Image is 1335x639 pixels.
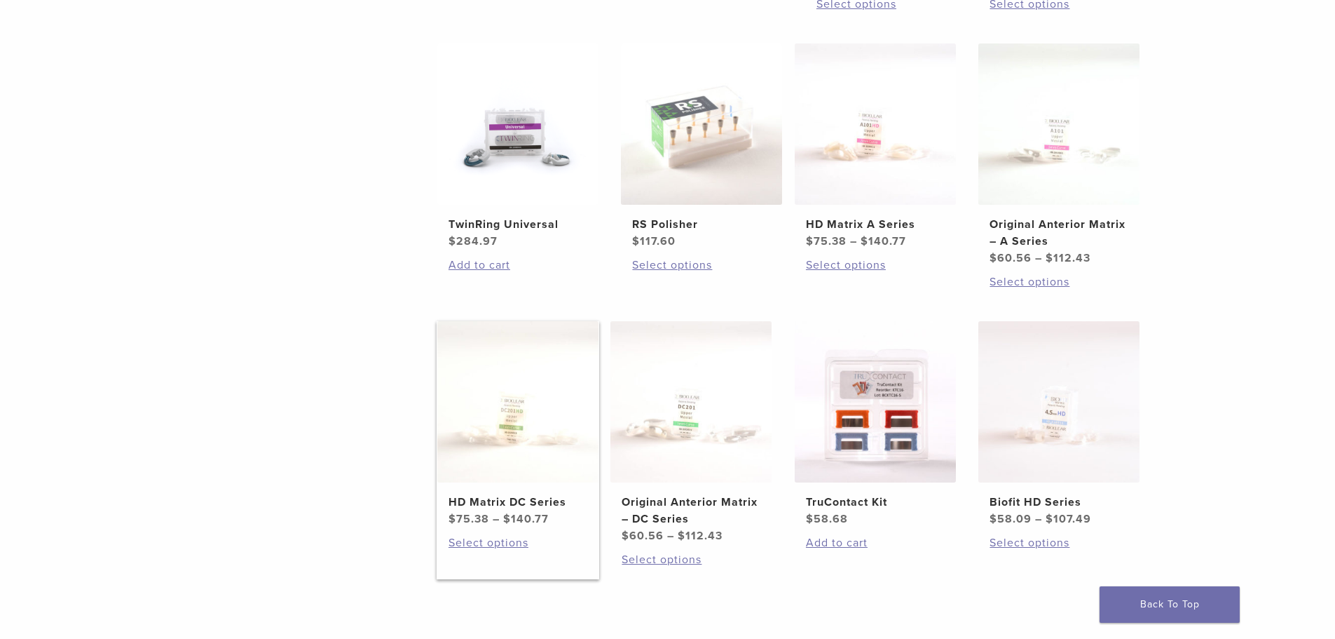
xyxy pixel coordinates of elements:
bdi: 140.77 [861,234,906,248]
h2: RS Polisher [632,216,771,233]
a: Original Anterior Matrix - A SeriesOriginal Anterior Matrix – A Series [978,43,1141,267]
span: $ [1046,251,1053,265]
img: TruContact Kit [795,321,956,483]
h2: Original Anterior Matrix – A Series [990,216,1128,250]
bdi: 284.97 [449,234,498,248]
span: – [493,512,500,526]
span: $ [861,234,868,248]
span: $ [806,234,814,248]
h2: Original Anterior Matrix – DC Series [622,494,760,527]
img: RS Polisher [621,43,782,205]
a: Add to cart: “TruContact Kit” [806,534,945,551]
a: Select options for “Biofit HD Series” [990,534,1128,551]
a: RS PolisherRS Polisher $117.60 [620,43,783,250]
bdi: 75.38 [449,512,489,526]
h2: Biofit HD Series [990,494,1128,511]
a: Back To Top [1100,586,1240,623]
h2: HD Matrix DC Series [449,494,587,511]
bdi: 117.60 [632,234,676,248]
bdi: 107.49 [1046,512,1091,526]
a: TruContact KitTruContact Kit $58.68 [794,321,957,527]
a: HD Matrix A SeriesHD Matrix A Series [794,43,957,250]
span: – [850,234,857,248]
img: HD Matrix DC Series [437,321,598,483]
bdi: 60.56 [622,529,664,543]
bdi: 112.43 [1046,251,1090,265]
a: Add to cart: “TwinRing Universal” [449,257,587,274]
span: $ [622,529,629,543]
img: Original Anterior Matrix - DC Series [610,321,772,483]
span: – [1035,512,1042,526]
img: TwinRing Universal [437,43,598,205]
span: $ [678,529,685,543]
h2: HD Matrix A Series [806,216,945,233]
a: Select options for “HD Matrix DC Series” [449,534,587,551]
a: Select options for “Original Anterior Matrix - DC Series” [622,551,760,568]
a: HD Matrix DC SeriesHD Matrix DC Series [437,321,600,527]
span: $ [1046,512,1053,526]
a: Biofit HD SeriesBiofit HD Series [978,321,1141,527]
span: – [667,529,674,543]
img: Original Anterior Matrix - A Series [978,43,1139,205]
a: Select options for “RS Polisher” [632,257,771,274]
a: Select options for “Original Anterior Matrix - A Series” [990,274,1128,290]
span: $ [632,234,640,248]
h2: TruContact Kit [806,494,945,511]
bdi: 140.77 [503,512,549,526]
span: $ [449,512,456,526]
bdi: 60.56 [990,251,1032,265]
span: $ [503,512,511,526]
img: Biofit HD Series [978,321,1139,483]
bdi: 58.68 [806,512,848,526]
img: HD Matrix A Series [795,43,956,205]
span: $ [990,251,997,265]
h2: TwinRing Universal [449,216,587,233]
a: TwinRing UniversalTwinRing Universal $284.97 [437,43,600,250]
span: $ [449,234,456,248]
span: $ [990,512,997,526]
span: $ [806,512,814,526]
bdi: 112.43 [678,529,723,543]
bdi: 58.09 [990,512,1032,526]
span: – [1035,251,1042,265]
a: Select options for “HD Matrix A Series” [806,257,945,274]
bdi: 75.38 [806,234,847,248]
a: Original Anterior Matrix - DC SeriesOriginal Anterior Matrix – DC Series [610,321,773,544]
